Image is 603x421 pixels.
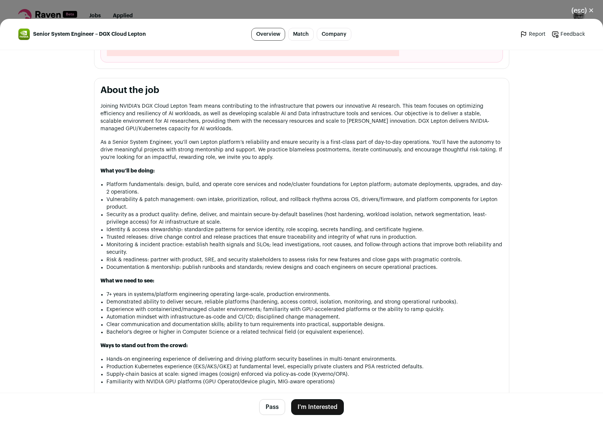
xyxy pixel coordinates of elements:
[551,31,585,38] a: Feedback
[106,233,503,241] li: Trusted releases: drive change control and release practices that ensure traceability and integri...
[106,298,503,306] li: Demonstrated ability to deliver secure, reliable platforms (hardening, access control, isolation,...
[106,371,503,378] li: Supply-chain basics at scale: signed images (cosign) enforced via policy-as-code (Kyverno/OPA).
[106,196,503,211] li: Vulnerability & patch management: own intake, prioritization, rollout, and rollback rhythms acros...
[251,28,285,41] a: Overview
[106,363,503,371] li: Production Kubernetes experience (EKS/AKS/GKE) at fundamental level, especially private clusters ...
[100,168,155,174] strong: What you’ll be doing:
[100,392,503,407] p: Your base salary will be determined based on your location, experience, and the pay of employees ...
[106,226,503,233] li: Identity & access stewardship: standardize patterns for service identity, role scoping, secrets h...
[106,241,503,256] li: Monitoring & incident practice: establish health signals and SLOs; lead investigations, root caus...
[106,355,503,363] li: Hands-on engineering experience of delivering and driving platform security baselines in multi-te...
[33,31,146,38] span: Senior System Engineer – DGX Cloud Lepton
[106,291,503,298] li: 7+ years in systems/platform engineering operating large-scale, production environments.
[106,256,503,264] li: Risk & readiness: partner with product, SRE, and security stakeholders to assess risks for new fe...
[100,343,188,348] strong: Ways to stand out from the crowd:
[106,321,503,328] li: Clear communication and documentation skills; ability to turn requirements into practical, suppor...
[100,278,154,284] strong: What we need to see:
[106,378,503,386] li: Familiarity with NVIDIA GPU platforms (GPU Operator/device plugin, MIG-aware operations)
[106,328,503,336] li: Bachelor's degree or higher in Computer Science or a related technical field (or equivalent exper...
[100,102,503,133] p: Joining NVIDIA's DGX Cloud Lepton Team means contributing to the infrastructure that powers our i...
[317,28,351,41] a: Company
[100,139,503,161] p: As a Senior System Engineer, you’ll own Lepton platform’s reliability and ensure security is a fi...
[106,306,503,313] li: Experience with containerized/managed cluster environments; familiarity with GPU-accelerated plat...
[100,84,503,96] h2: About the job
[288,28,314,41] a: Match
[291,399,344,415] button: I'm Interested
[106,313,503,321] li: Automation mindset with infrastructure-as-code and CI/CD; disciplined change management.
[106,211,503,226] li: Security as a product quality: define, deliver, and maintain secure-by-default baselines (host ha...
[259,399,285,415] button: Pass
[106,181,503,196] li: Platform fundamentals: design, build, and operate core services and node/cluster foundations for ...
[18,29,30,40] img: 21765c2efd07c533fb69e7d2fdab94113177da91290e8a5934e70fdfae65a8e1.jpg
[106,264,503,271] li: Documentation & mentorship: publish runbooks and standards; review designs and coach engineers on...
[562,2,603,19] button: Close modal
[520,31,545,38] a: Report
